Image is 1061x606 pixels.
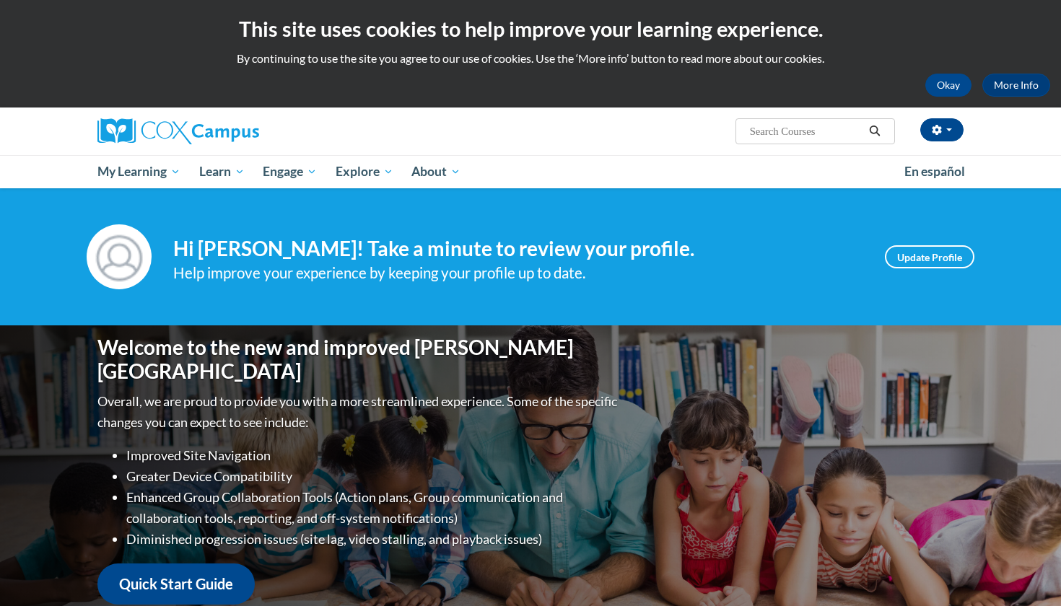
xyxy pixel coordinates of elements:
a: Explore [326,155,403,188]
span: Explore [336,163,393,180]
button: Search [864,123,886,140]
h4: Hi [PERSON_NAME]! Take a minute to review your profile. [173,237,863,261]
a: About [403,155,471,188]
span: Engage [263,163,317,180]
a: My Learning [88,155,190,188]
p: Overall, we are proud to provide you with a more streamlined experience. Some of the specific cha... [97,391,621,433]
img: Profile Image [87,224,152,289]
a: More Info [982,74,1050,97]
p: By continuing to use the site you agree to our use of cookies. Use the ‘More info’ button to read... [11,50,1050,66]
h1: Welcome to the new and improved [PERSON_NAME][GEOGRAPHIC_DATA] [97,335,621,384]
span: En español [904,164,965,179]
img: Cox Campus [97,118,259,144]
button: Okay [925,74,972,97]
a: Update Profile [885,245,974,268]
span: Learn [199,163,245,180]
li: Diminished progression issues (site lag, video stalling, and playback issues) [126,529,621,550]
li: Enhanced Group Collaboration Tools (Action plans, Group communication and collaboration tools, re... [126,487,621,529]
a: Quick Start Guide [97,563,255,605]
button: Account Settings [920,118,964,141]
a: Cox Campus [97,118,372,144]
div: Main menu [76,155,985,188]
a: Engage [253,155,326,188]
div: Help improve your experience by keeping your profile up to date. [173,261,863,285]
h2: This site uses cookies to help improve your learning experience. [11,14,1050,43]
iframe: Button to launch messaging window [1003,548,1049,594]
li: Improved Site Navigation [126,445,621,466]
a: En español [895,157,974,187]
span: About [411,163,460,180]
span: My Learning [97,163,180,180]
input: Search Courses [748,123,864,140]
li: Greater Device Compatibility [126,466,621,487]
a: Learn [190,155,254,188]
